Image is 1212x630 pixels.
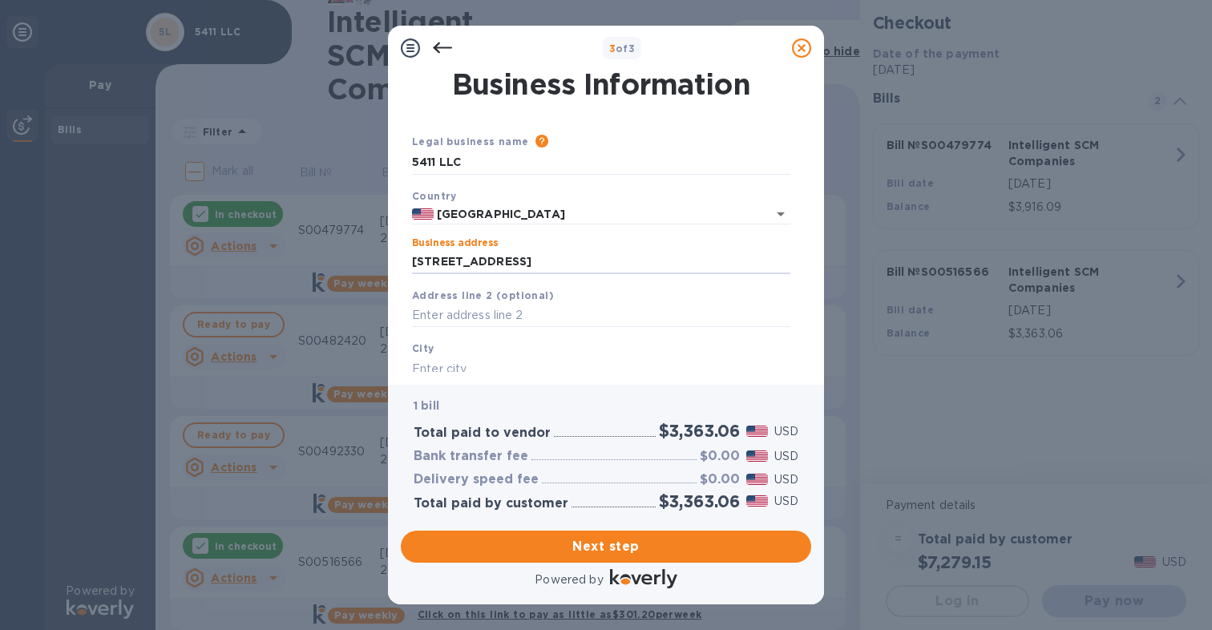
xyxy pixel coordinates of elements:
b: of 3 [609,42,636,55]
img: US [412,208,434,220]
p: USD [774,493,798,510]
button: Open [770,203,792,225]
img: USD [746,474,768,485]
img: Logo [610,569,677,588]
h3: Bank transfer fee [414,449,528,464]
h3: Total paid to vendor [414,426,551,441]
p: USD [774,471,798,488]
h2: $3,363.06 [659,491,740,511]
input: Select country [434,204,745,224]
b: Address line 2 (optional) [412,289,554,301]
b: Legal business name [412,135,529,147]
p: Powered by [535,571,603,588]
button: Next step [401,531,811,563]
input: Enter legal business name [412,151,790,175]
b: City [412,342,434,354]
h3: Delivery speed fee [414,472,539,487]
h3: Total paid by customer [414,496,568,511]
h3: $0.00 [700,449,740,464]
h2: $3,363.06 [659,421,740,441]
input: Enter city [412,357,790,381]
span: Next step [414,537,798,556]
input: Enter address line 2 [412,304,790,328]
b: Country [412,190,457,202]
span: 3 [609,42,616,55]
input: Enter address [412,250,790,274]
h1: Business Information [409,67,794,101]
p: USD [774,448,798,465]
h3: $0.00 [700,472,740,487]
p: USD [774,423,798,440]
img: USD [746,495,768,507]
img: USD [746,450,768,462]
img: USD [746,426,768,437]
label: Business address [412,239,498,248]
b: 1 bill [414,399,439,412]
